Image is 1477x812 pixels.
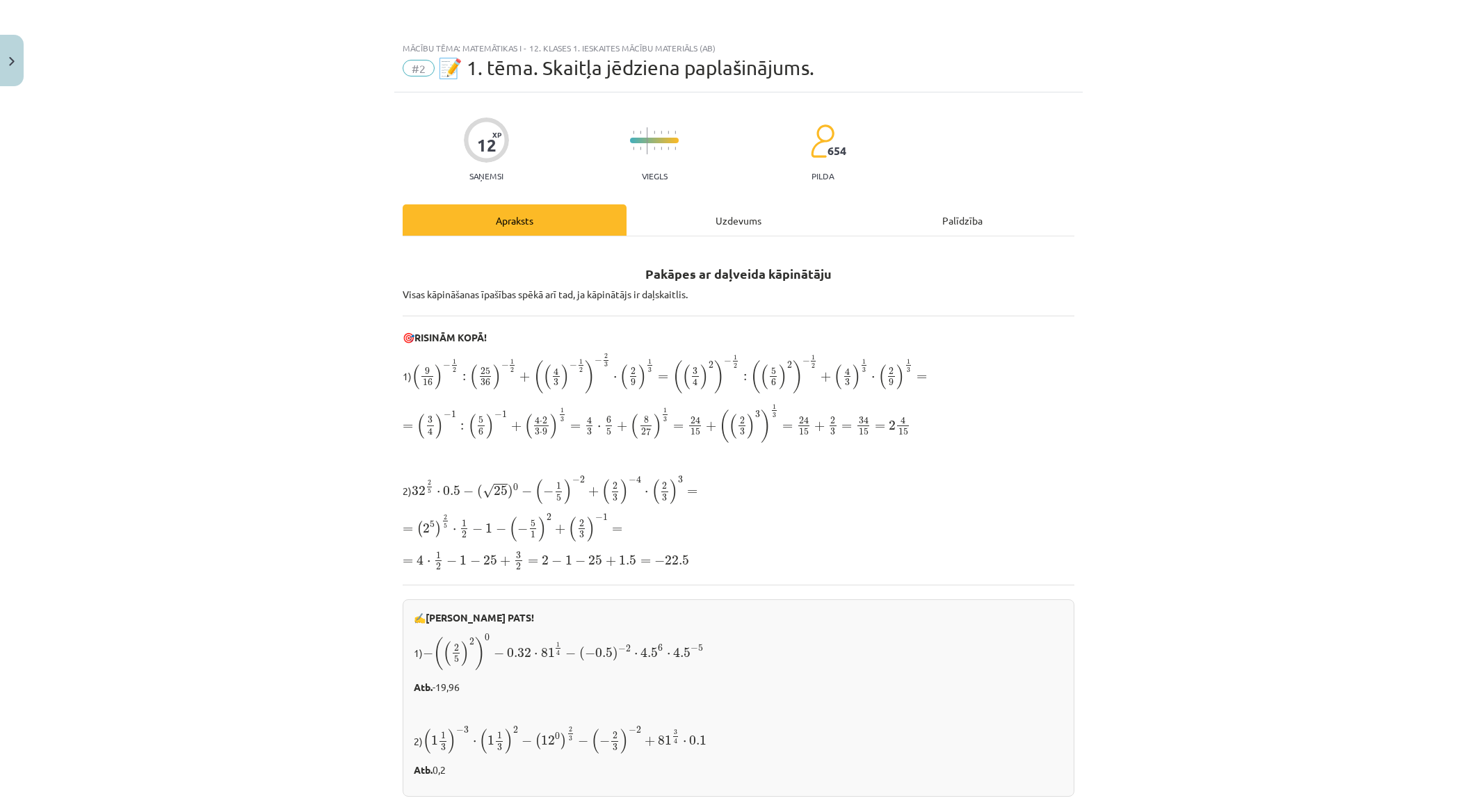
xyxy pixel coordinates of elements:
[517,524,528,534] span: −
[761,410,770,444] span: )
[519,372,530,382] span: +
[626,645,631,652] span: 2
[579,520,584,527] span: 2
[556,494,561,501] span: 5
[510,359,514,364] span: 1
[513,726,518,733] span: 2
[560,408,564,413] span: 1
[814,421,825,431] span: +
[9,57,15,66] img: icon-close-lesson-0947bae3869378f0d4975bcd49f059093ad1ed9edebbc8119c70593378902aed.svg
[572,477,580,484] span: −
[642,171,668,181] p: Viegls
[435,521,442,537] span: )
[579,647,585,661] span: (
[433,638,443,671] span: (
[493,364,501,389] span: )
[613,482,618,489] span: 2
[661,131,662,134] img: icon-short-line-57e1e144782c952c97e751825c79c345078a6d821885a25fce030b3d8c18986b.svg
[612,527,622,533] span: =
[507,648,531,658] span: 0.32
[468,414,476,439] span: (
[682,364,691,389] span: (
[561,364,570,389] span: )
[443,486,460,496] span: 0.5
[889,421,896,430] span: 2
[734,363,737,368] span: 2
[542,555,549,565] span: 2
[485,523,492,533] span: 1
[417,521,423,537] span: (
[771,368,776,375] span: 5
[470,556,481,566] span: −
[648,368,652,373] span: 3
[570,424,581,430] span: =
[862,359,866,364] span: 1
[438,56,814,79] span: 📝 1. tēma. Skaitļa jēdziena paplašinājums.
[630,414,638,439] span: (
[426,611,534,624] b: [PERSON_NAME] PATS!
[675,131,676,134] img: icon-short-line-57e1e144782c952c97e751825c79c345078a6d821885a25fce030b3d8c18986b.svg
[464,726,469,733] span: 3
[477,136,497,155] div: 12
[417,414,425,439] span: (
[629,726,636,733] span: −
[673,647,691,658] span: 4.5
[698,644,703,651] span: 5
[606,428,611,435] span: 5
[773,412,776,417] span: 3
[575,556,586,566] span: −
[516,552,521,559] span: 3
[673,424,684,430] span: =
[901,417,905,425] span: 4
[454,656,459,663] span: 5
[469,638,474,645] span: 2
[492,131,501,138] span: XP
[462,374,466,381] span: :
[556,482,561,489] span: 1
[917,375,927,380] span: =
[645,491,648,495] span: ⋅
[633,131,634,134] img: icon-short-line-57e1e144782c952c97e751825c79c345078a6d821885a25fce030b3d8c18986b.svg
[636,476,641,484] span: 4
[556,642,560,647] span: 1
[477,485,483,499] span: (
[531,520,535,527] span: 5
[403,476,1074,505] p: 2)
[773,404,776,409] span: 1
[508,485,513,499] span: )
[670,479,678,504] span: )
[645,266,832,282] b: Pakāpes ar daļveida kāpinātāju
[706,421,716,431] span: +
[423,649,433,658] span: −
[443,362,451,369] span: −
[889,379,894,386] span: 9
[568,517,576,542] span: (
[437,491,440,495] span: ⋅
[779,364,787,389] span: )
[412,364,420,389] span: (
[812,363,815,368] span: 2
[714,361,724,394] span: )
[496,524,506,534] span: −
[587,517,595,542] span: )
[486,414,494,439] span: )
[654,556,665,566] span: −
[859,428,869,435] span: 15
[412,486,426,496] span: 32
[481,379,490,386] span: 36
[588,555,602,565] span: 25
[463,487,474,496] span: −
[550,414,558,439] span: )
[542,417,547,424] span: 2
[464,171,509,181] p: Saņemsi
[862,368,866,373] span: 3
[629,477,636,484] span: −
[560,416,564,421] span: 3
[454,644,459,651] span: 2
[423,523,430,533] span: 2
[662,494,667,501] span: 3
[444,412,451,419] span: −
[613,376,617,380] span: ⋅
[494,412,502,419] span: −
[760,364,768,389] span: (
